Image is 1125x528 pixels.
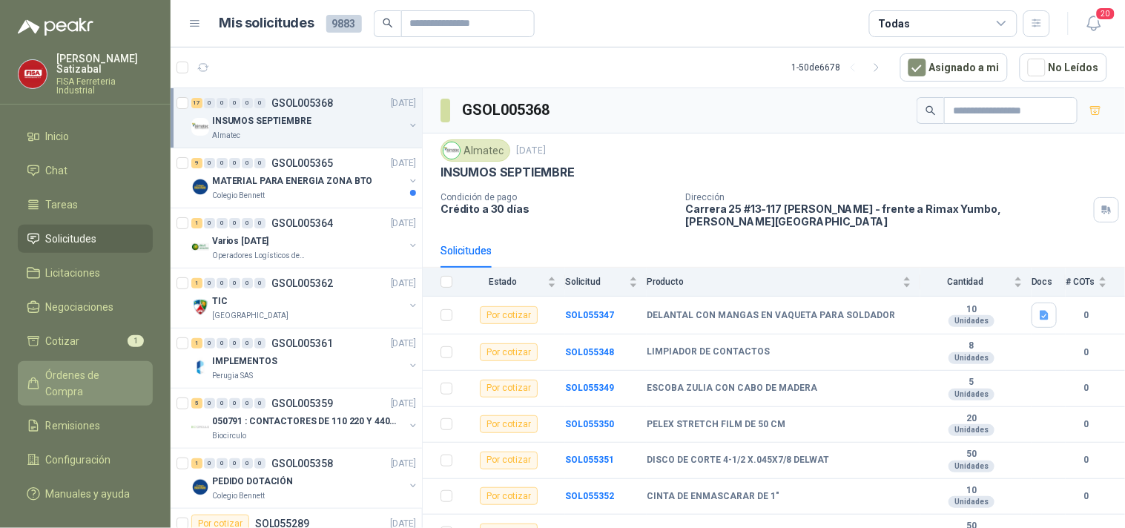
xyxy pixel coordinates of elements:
[18,293,153,321] a: Negociaciones
[565,491,614,501] a: SOL055352
[565,455,614,465] a: SOL055351
[191,214,419,262] a: 1 0 0 0 0 0 GSOL005364[DATE] Company LogoVarios [DATE]Operadores Logísticos del Caribe
[46,162,68,179] span: Chat
[46,333,80,349] span: Cotizar
[686,192,1088,202] p: Dirección
[271,398,333,409] p: GSOL005359
[242,158,253,168] div: 0
[217,458,228,469] div: 0
[480,306,538,324] div: Por cotizar
[271,218,333,228] p: GSOL005364
[46,299,114,315] span: Negociaciones
[1066,268,1125,297] th: # COTs
[565,268,647,297] th: Solicitud
[441,139,510,162] div: Almatec
[441,242,492,259] div: Solicitudes
[18,122,153,151] a: Inicio
[441,202,674,215] p: Crédito a 30 días
[254,98,265,108] div: 0
[920,340,1023,352] b: 8
[204,218,215,228] div: 0
[191,178,209,196] img: Company Logo
[212,130,240,142] p: Almatec
[480,415,538,433] div: Por cotizar
[271,98,333,108] p: GSOL005368
[949,424,994,436] div: Unidades
[212,490,265,502] p: Colegio Bennett
[391,277,416,291] p: [DATE]
[204,278,215,288] div: 0
[191,274,419,322] a: 1 0 0 0 0 0 GSOL005362[DATE] Company LogoTIC[GEOGRAPHIC_DATA]
[191,118,209,136] img: Company Logo
[217,98,228,108] div: 0
[920,449,1023,461] b: 50
[1081,10,1107,37] button: 20
[212,294,228,308] p: TIC
[220,13,314,34] h1: Mis solicitudes
[949,389,994,400] div: Unidades
[271,158,333,168] p: GSOL005365
[204,98,215,108] div: 0
[391,156,416,171] p: [DATE]
[18,18,93,36] img: Logo peakr
[926,105,936,116] span: search
[254,218,265,228] div: 0
[212,430,246,442] p: Biocirculo
[18,259,153,287] a: Licitaciones
[191,358,209,376] img: Company Logo
[326,15,362,33] span: 9883
[391,337,416,351] p: [DATE]
[391,397,416,411] p: [DATE]
[647,491,779,503] b: CINTA DE ENMASCARAR DE 1"
[949,352,994,364] div: Unidades
[1066,418,1107,432] b: 0
[1020,53,1107,82] button: No Leídos
[212,354,277,369] p: IMPLEMENTOS
[46,128,70,145] span: Inicio
[271,458,333,469] p: GSOL005358
[18,191,153,219] a: Tareas
[191,154,419,202] a: 9 0 0 0 0 0 GSOL005365[DATE] Company LogoMATERIAL PARA ENERGIA ZONA BTOColegio Bennett
[18,156,153,185] a: Chat
[480,380,538,397] div: Por cotizar
[128,335,144,347] span: 1
[686,202,1088,228] p: Carrera 25 #13-117 [PERSON_NAME] - frente a Rimax Yumbo , [PERSON_NAME][GEOGRAPHIC_DATA]
[18,327,153,355] a: Cotizar1
[229,98,240,108] div: 0
[462,99,552,122] h3: GSOL005368
[242,98,253,108] div: 0
[949,461,994,472] div: Unidades
[242,278,253,288] div: 0
[1066,346,1107,360] b: 0
[441,192,674,202] p: Condición de pago
[391,217,416,231] p: [DATE]
[229,158,240,168] div: 0
[1032,268,1066,297] th: Docs
[46,265,101,281] span: Licitaciones
[1066,489,1107,504] b: 0
[1066,381,1107,395] b: 0
[191,298,209,316] img: Company Logo
[900,53,1008,82] button: Asignado a mi
[242,458,253,469] div: 0
[565,310,614,320] a: SOL055347
[212,310,288,322] p: [GEOGRAPHIC_DATA]
[212,475,293,489] p: PEDIDO DOTACIÓN
[204,338,215,349] div: 0
[212,174,372,188] p: MATERIAL PARA ENERGIA ZONA BTO
[191,418,209,436] img: Company Logo
[1066,453,1107,467] b: 0
[212,190,265,202] p: Colegio Bennett
[217,338,228,349] div: 0
[565,277,626,287] span: Solicitud
[229,398,240,409] div: 0
[565,383,614,393] a: SOL055349
[19,60,47,88] img: Company Logo
[229,338,240,349] div: 0
[204,158,215,168] div: 0
[191,338,202,349] div: 1
[920,485,1023,497] b: 10
[18,480,153,508] a: Manuales y ayuda
[443,142,460,159] img: Company Logo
